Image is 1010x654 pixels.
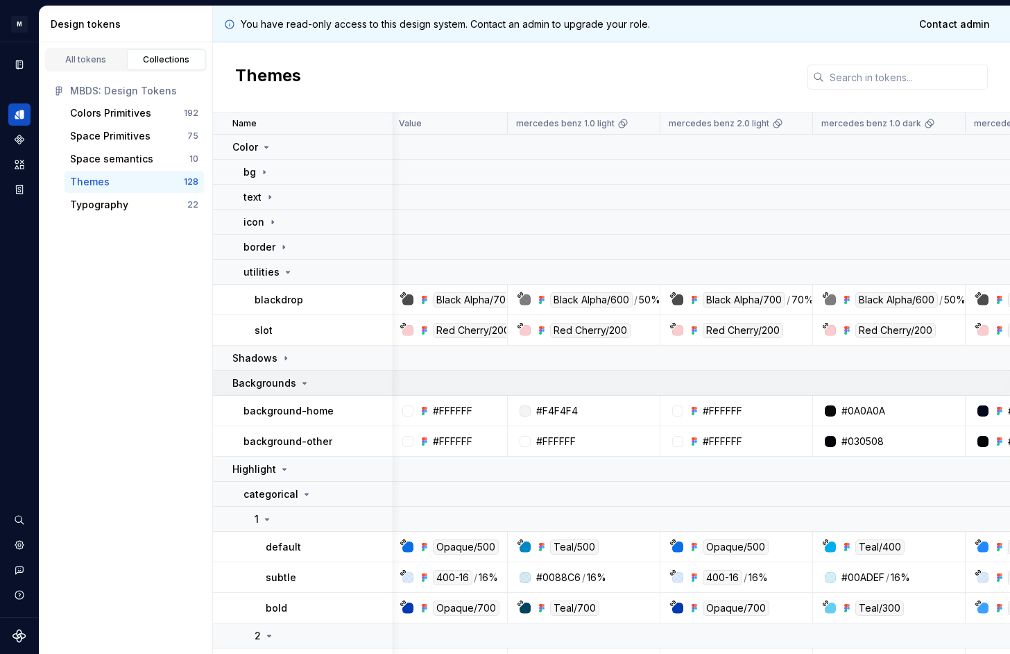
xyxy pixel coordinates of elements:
div: 50% [944,292,966,308]
button: Search ⌘K [8,509,31,531]
a: Contact admin [910,12,999,37]
div: M [11,16,28,33]
p: background-home [243,404,334,418]
p: mercedes benz 1.0 light [516,118,615,129]
h2: Themes [235,65,301,90]
input: Search in tokens... [824,65,988,90]
div: 16% [891,571,910,585]
div: 192 [184,108,198,119]
p: mercedes benz 2.0 light [669,118,769,129]
div: #00ADEF [841,571,884,585]
p: subtle [266,571,296,585]
div: #0A0A0A [841,404,885,418]
div: Black Alpha/700 [433,292,515,308]
div: Red Cherry/200 [855,323,936,338]
div: MBDS: Design Tokens [70,84,198,98]
div: Black Alpha/600 [855,292,938,308]
div: Opaque/700 [433,601,499,616]
div: Colors Primitives [70,106,151,120]
p: You have read-only access to this design system. Contact an admin to upgrade your role. [241,17,650,31]
div: 70% [791,292,814,308]
div: Teal/700 [550,601,599,616]
button: Space Primitives75 [65,125,204,147]
div: Opaque/500 [433,539,499,555]
div: 50% [639,292,660,308]
a: Assets [8,153,31,176]
div: 128 [184,176,198,187]
p: slot [255,324,273,337]
div: Teal/400 [855,539,905,555]
div: Teal/500 [550,539,599,555]
div: Opaque/700 [703,601,769,616]
button: Colors Primitives192 [65,102,204,124]
p: Backgrounds [232,376,296,390]
div: Typography [70,198,128,212]
p: Color [232,140,258,154]
p: icon [243,215,264,229]
div: Black Alpha/600 [550,292,633,308]
button: Space semantics10 [65,148,204,170]
p: Shadows [232,351,277,365]
div: / [744,570,747,585]
p: 1 [255,512,259,526]
p: default [266,540,301,554]
div: 400-16 [433,570,472,585]
div: 22 [187,199,198,210]
a: Documentation [8,53,31,76]
div: / [634,292,637,308]
a: Storybook stories [8,178,31,201]
div: 10 [189,153,198,165]
p: Highlight [232,462,276,476]
button: M [3,9,36,39]
div: Teal/300 [855,601,904,616]
p: bold [266,601,287,615]
p: background-other [243,435,332,448]
div: Design tokens [51,17,207,31]
div: 16% [587,571,606,585]
span: Contact admin [919,17,990,31]
div: 400-16 [703,570,742,585]
div: Red Cherry/200 [433,323,513,338]
p: blackdrop [255,293,303,307]
svg: Supernova Logo [12,629,26,643]
a: Typography22 [65,194,204,216]
div: / [787,292,790,308]
p: mercedes benz 1.0 dark [821,118,921,129]
p: border [243,240,275,254]
div: #FFFFFF [703,404,742,418]
div: Opaque/500 [703,539,769,555]
div: 75 [187,131,198,142]
p: Name [232,118,257,129]
div: #F4F4F4 [536,404,578,418]
p: 2 [255,629,261,643]
div: / [886,571,889,585]
div: Red Cherry/200 [703,323,783,338]
div: 16% [748,570,768,585]
div: #FFFFFF [433,404,472,418]
div: / [939,292,943,308]
div: #030508 [841,435,884,448]
p: bg [243,165,256,179]
a: Settings [8,534,31,556]
a: Design tokens [8,103,31,126]
div: Space semantics [70,152,153,166]
a: Components [8,128,31,151]
div: #FFFFFF [536,435,576,448]
div: 16% [479,570,498,585]
div: Collections [132,54,201,65]
div: / [474,570,477,585]
div: Red Cherry/200 [550,323,631,338]
p: utilities [243,265,280,279]
button: Themes128 [65,171,204,193]
div: #FFFFFF [433,435,472,448]
p: text [243,190,262,204]
p: categorical [243,487,298,501]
